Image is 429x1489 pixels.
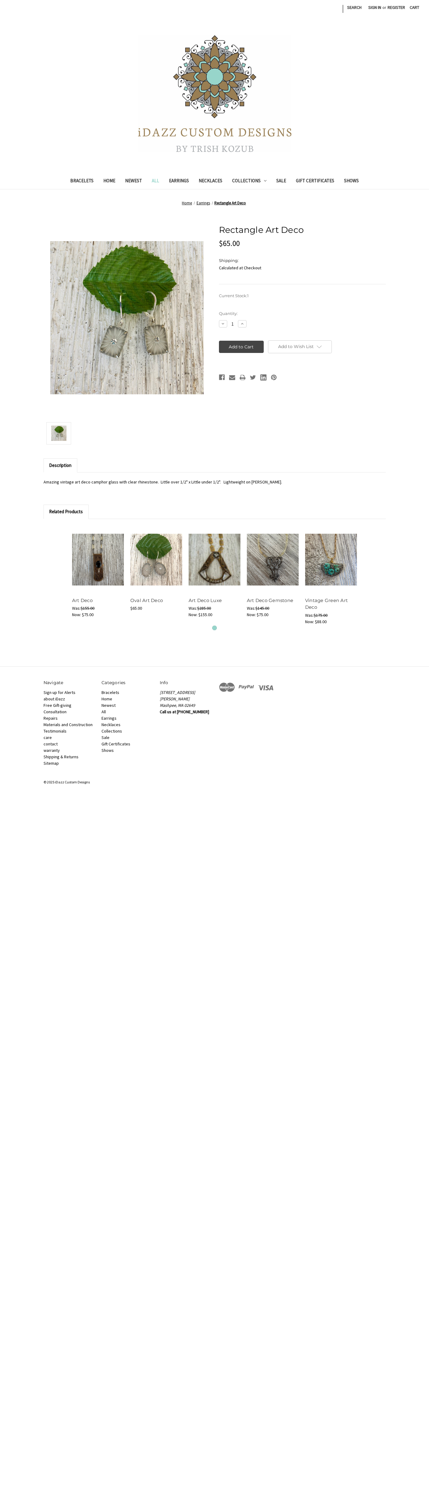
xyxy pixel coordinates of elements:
input: Add to Cart [219,341,264,353]
a: Shows [339,174,364,189]
a: Add to Wish List [268,340,332,353]
a: contact [44,741,58,747]
a: Earrings [197,200,210,206]
span: $65.00 [130,605,142,611]
img: Oval Art Deco [130,534,182,585]
a: Home [182,200,192,206]
a: Sign up for Alerts [44,690,75,695]
a: Bracelets [102,690,119,695]
a: Related Products [44,505,89,518]
a: Testimonials [44,728,67,734]
a: warranty [44,748,60,753]
a: Vintage Green Art Deco [305,597,348,610]
li: | [342,2,344,14]
a: Oval Art Deco [130,597,163,603]
a: Earrings [102,715,117,721]
a: Repairs [44,715,58,721]
img: Vintage Green Art Deco [305,534,357,585]
span: $155.00 [81,605,94,611]
a: Rectangle Art Deco [214,200,246,206]
a: Art Deco Luxe [189,525,240,594]
a: Art Deco [72,525,124,594]
span: or [382,4,387,11]
img: Art Deco Gemstone [247,534,299,585]
span: Cart [410,5,419,10]
h5: Info [160,680,212,686]
a: Vintage Green Art Deco [305,525,357,594]
a: Bracelets [65,174,98,189]
img: Rectangle Art Deco [51,423,67,444]
a: All [147,174,164,189]
span: $65.00 [219,238,240,248]
a: Sitemap [44,760,59,766]
img: Rectangle Art Deco [50,241,204,394]
a: Collections [102,728,122,734]
span: $75.00 [82,612,94,617]
p: Amazing vintage art deco camphor glass with clear rhinestone. Little over 1/2" x Little under 1/2... [44,479,386,485]
a: Gift Certificates [291,174,339,189]
a: Free Gift-giving Consultation [44,703,71,714]
label: Quantity: [219,311,386,317]
a: Sale [271,174,291,189]
div: Was: [72,605,124,612]
span: $175.00 [314,612,327,618]
h5: Categories [102,680,153,686]
a: Art Deco [72,597,93,603]
a: Collections [227,174,271,189]
button: 1 of 1 [212,626,217,630]
a: Necklaces [102,722,121,727]
strong: Call us at [PHONE_NUMBER] [160,709,209,714]
span: Now: [305,619,314,624]
a: care [44,735,52,740]
nav: Breadcrumb [44,200,386,206]
img: iDazz Custom Designs [138,35,291,152]
a: Necklaces [194,174,227,189]
label: Current Stock: [219,293,386,299]
img: Art Deco Luxe [189,534,240,585]
a: Home [98,174,120,189]
a: Earrings [164,174,194,189]
span: $88.00 [315,619,327,624]
a: Shows [102,748,114,753]
span: $145.00 [255,605,269,611]
a: All [102,709,106,714]
div: Was: [247,605,299,612]
span: $155.00 [198,612,212,617]
h5: Navigate [44,680,95,686]
a: Oval Art Deco [130,525,182,594]
span: 1 [247,293,249,298]
div: Was: [189,605,240,612]
a: Home [102,696,112,702]
div: Was: [305,612,357,619]
span: Now: [247,612,256,617]
a: Description [44,459,77,472]
span: $285.00 [197,605,211,611]
dt: Shipping: [219,258,384,264]
span: $75.00 [257,612,268,617]
span: Now: [72,612,81,617]
a: Art Deco Gemstone [247,525,299,594]
dd: Calculated at Checkout [219,265,386,271]
a: Gift Certificates [102,741,130,747]
a: about iDazz [44,696,65,702]
a: Sale [102,735,109,740]
h1: Rectangle Art Deco [219,223,386,236]
span: Add to Wish List [278,344,314,349]
a: Shipping & Returns [44,754,79,760]
a: Newest [120,174,147,189]
a: Newest [102,703,116,708]
span: Now: [189,612,197,617]
a: Art Deco Luxe [189,597,222,603]
a: Materials and Construction [44,722,93,727]
img: Art Deco [72,534,124,585]
p: © 2025 iDazz Custom Designs [44,779,386,785]
address: [STREET_ADDRESS][PERSON_NAME] Mashpee, MA 02649 [160,689,212,709]
a: Art Deco Gemstone [247,597,293,603]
